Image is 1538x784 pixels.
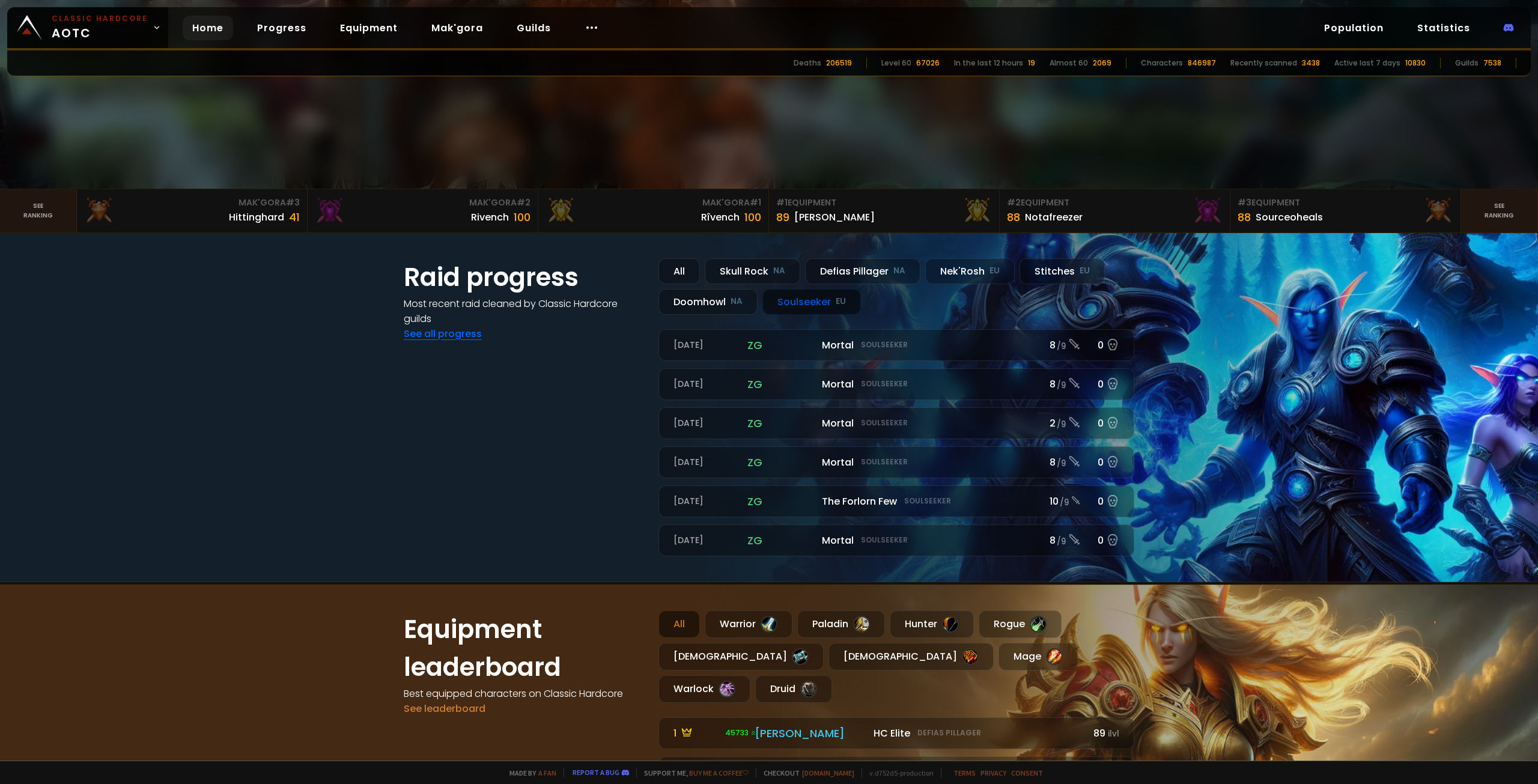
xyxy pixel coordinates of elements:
a: #2Equipment88Notafreezer [1000,189,1230,232]
span: # 2 [517,196,530,208]
div: 88 [1007,209,1020,225]
small: Defias Pillager [917,728,981,738]
span: # 2 [1007,196,1021,208]
div: 7538 [1483,58,1501,68]
h4: Best equipped characters on Classic Hardcore [404,686,644,701]
div: 19 [1028,58,1035,68]
div: 10830 [1405,58,1426,68]
small: Classic Hardcore [52,13,148,24]
span: # 3 [1238,196,1251,208]
div: Active last 7 days [1334,58,1400,68]
a: Privacy [980,768,1006,777]
a: Consent [1011,768,1043,777]
small: ilvl [1108,728,1119,740]
div: Level 60 [881,58,911,68]
a: Terms [953,768,976,777]
a: [DOMAIN_NAME] [802,768,854,777]
small: NA [773,265,785,277]
a: Buy me a coffee [689,768,749,777]
small: EU [836,296,846,308]
small: EU [989,265,1000,277]
div: 67026 [916,58,940,68]
a: Equipment [330,16,407,40]
a: Mak'gora [422,16,493,40]
div: Defias Pillager [805,258,920,284]
div: 89 [1088,726,1119,741]
span: 45733 [725,728,757,738]
div: Characters [1141,58,1183,68]
div: Hunter [890,610,974,638]
div: HC Elite [874,726,1081,741]
div: Skull Rock [705,258,800,284]
div: [PERSON_NAME] [794,210,875,225]
div: All [658,610,700,638]
div: 100 [514,209,530,225]
div: Doomhowl [658,289,758,315]
div: Almost 60 [1050,58,1088,68]
a: Report a bug [573,768,619,777]
a: #1Equipment89[PERSON_NAME] [769,189,1000,232]
a: a fan [538,768,556,777]
div: Stitches [1020,258,1105,284]
div: 89 [776,209,789,225]
span: Made by [502,768,556,777]
div: 41 [289,209,300,225]
a: Statistics [1408,16,1480,40]
div: Equipment [776,196,992,209]
span: Checkout [756,768,854,777]
div: [DEMOGRAPHIC_DATA] [828,643,994,670]
a: Progress [248,16,316,40]
a: Home [183,16,233,40]
div: Mak'Gora [84,196,300,209]
a: Population [1315,16,1393,40]
div: Druid [755,675,832,703]
a: Mak'Gora#3Hittinghard41 [77,189,308,232]
div: Notafreezer [1025,210,1083,225]
div: 846987 [1188,58,1216,68]
span: # 1 [776,196,788,208]
small: NA [893,265,905,277]
div: Mak'Gora [546,196,761,209]
div: Hittinghard [229,210,284,225]
a: [DATE]zgMortalSoulseeker8 /90 [658,329,1134,361]
span: AOTC [52,13,148,42]
a: [DATE]zgMortalSoulseeker8 /90 [658,446,1134,478]
a: Guilds [507,16,561,40]
span: Support me, [636,768,749,777]
a: Seeranking [1461,189,1538,232]
span: # 3 [286,196,300,208]
div: [DEMOGRAPHIC_DATA] [658,643,824,670]
a: [DATE]zgMortalSoulseeker8 /90 [658,368,1134,400]
div: Paladin [797,610,885,638]
div: Rîvench [701,210,740,225]
div: Nek'Rosh [925,258,1015,284]
a: Mak'Gora#1Rîvench100 [538,189,769,232]
div: Equipment [1007,196,1223,209]
div: 3438 [1302,58,1320,68]
div: Warlock [658,675,750,703]
small: EU [1080,265,1090,277]
a: [DATE]zgThe Forlorn FewSoulseeker10 /90 [658,485,1134,517]
div: Soulseeker [762,289,861,315]
div: All [658,258,700,284]
span: v. d752d5 - production [862,768,934,777]
div: In the last 12 hours [954,58,1023,68]
div: Rivench [471,210,509,225]
div: [PERSON_NAME] [755,725,866,741]
div: Sourceoheals [1256,210,1323,225]
div: 100 [744,209,761,225]
div: Rogue [979,610,1062,638]
div: Equipment [1238,196,1453,209]
a: Classic HardcoreAOTC [7,7,168,48]
a: See leaderboard [404,702,485,716]
small: NA [731,296,743,308]
div: Recently scanned [1230,58,1297,68]
div: 88 [1238,209,1251,225]
div: 2069 [1093,58,1111,68]
div: Warrior [705,610,792,638]
a: Mak'Gora#2Rivench100 [308,189,538,232]
a: #3Equipment88Sourceoheals [1230,189,1461,232]
a: 1 45733 [PERSON_NAME] HC EliteDefias Pillager89ilvl [658,717,1134,749]
h4: Most recent raid cleaned by Classic Hardcore guilds [404,296,644,326]
span: # 1 [750,196,761,208]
